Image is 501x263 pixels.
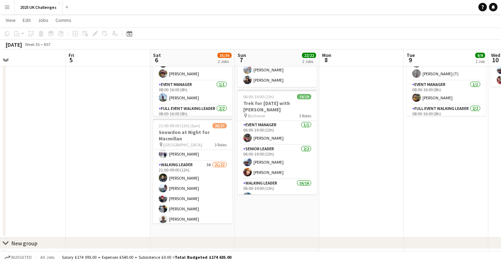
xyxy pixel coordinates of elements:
[44,42,51,47] div: BST
[23,42,41,47] span: Week 36
[3,16,18,25] a: View
[20,16,34,25] a: Edit
[53,16,74,25] a: Comms
[62,255,231,260] div: Salary £174 095.00 + Expenses £540.00 + Subsistence £0.00 =
[175,255,231,260] span: Total Budgeted £174 635.00
[38,17,48,23] span: Jobs
[23,17,31,23] span: Edit
[56,17,71,23] span: Comms
[6,41,22,48] div: [DATE]
[35,16,51,25] a: Jobs
[11,255,32,260] span: Budgeted
[11,240,37,247] div: New group
[6,17,16,23] span: View
[14,0,63,14] button: 2025 UK Challenges
[4,253,33,261] button: Budgeted
[39,255,56,260] span: All jobs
